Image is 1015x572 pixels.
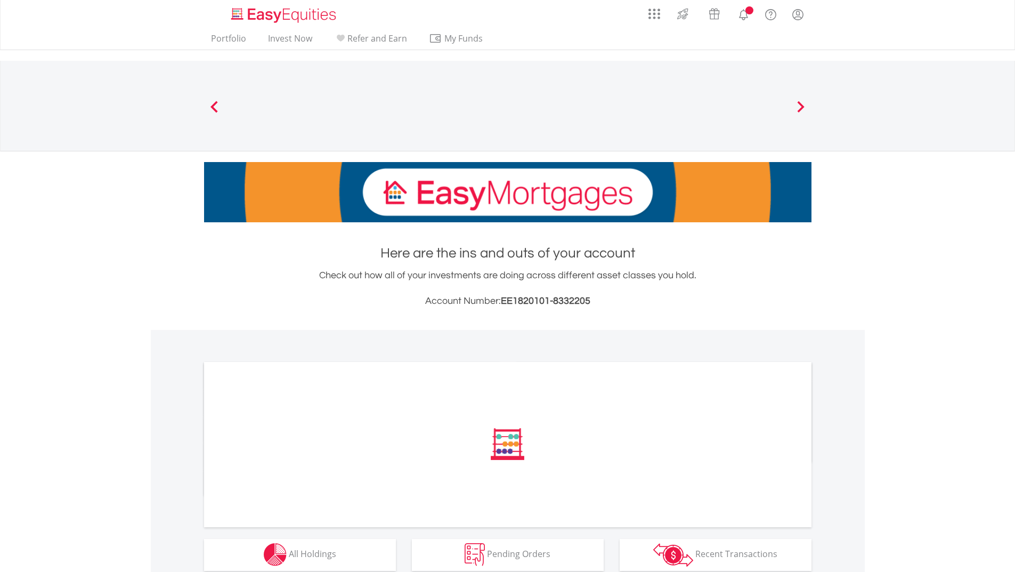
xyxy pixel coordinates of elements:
[699,3,730,22] a: Vouchers
[289,548,336,560] span: All Holdings
[674,5,692,22] img: thrive-v2.svg
[264,33,316,50] a: Invest Now
[227,3,340,24] a: Home page
[705,5,723,22] img: vouchers-v2.svg
[412,539,604,571] button: Pending Orders
[695,548,777,560] span: Recent Transactions
[642,3,667,20] a: AppsGrid
[204,268,811,309] div: Check out how all of your investments are doing across different asset classes you hold.
[757,3,784,24] a: FAQ's and Support
[620,539,811,571] button: Recent Transactions
[229,6,340,24] img: EasyEquities_Logo.png
[347,33,407,44] span: Refer and Earn
[264,543,287,566] img: holdings-wht.png
[204,162,811,222] img: EasyMortage Promotion Banner
[730,3,757,24] a: Notifications
[465,543,485,566] img: pending_instructions-wht.png
[330,33,411,50] a: Refer and Earn
[204,539,396,571] button: All Holdings
[653,543,693,567] img: transactions-zar-wht.png
[784,3,811,26] a: My Profile
[204,294,811,309] h3: Account Number:
[487,548,550,560] span: Pending Orders
[204,244,811,263] h1: Here are the ins and outs of your account
[207,33,250,50] a: Portfolio
[648,8,660,20] img: grid-menu-icon.svg
[501,296,590,306] span: EE1820101-8332205
[429,31,499,45] span: My Funds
